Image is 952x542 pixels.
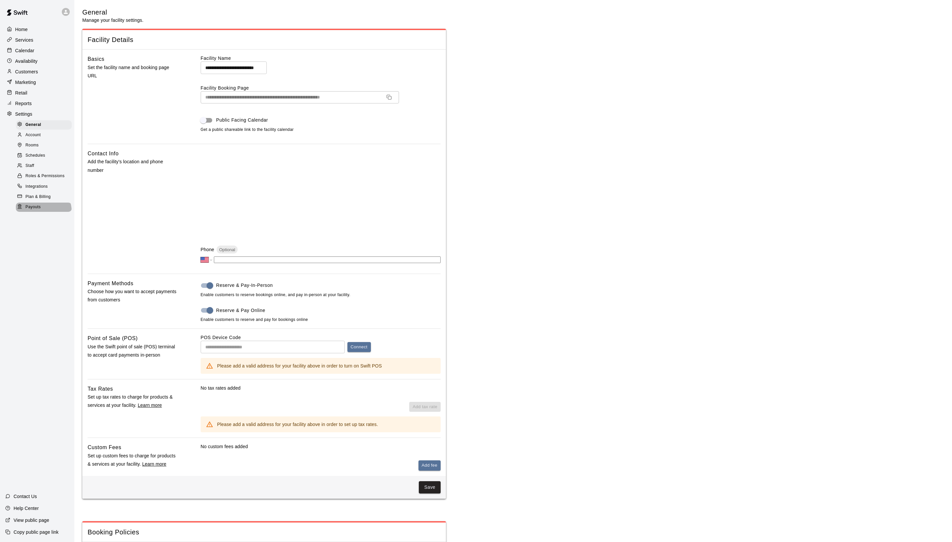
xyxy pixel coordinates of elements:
[16,131,72,140] div: Account
[15,100,32,107] p: Reports
[15,37,33,43] p: Services
[88,443,121,452] h6: Custom Fees
[88,149,119,158] h6: Contact Info
[201,85,441,91] label: Facility Booking Page
[142,461,166,467] a: Learn more
[16,130,74,140] a: Account
[14,529,59,535] p: Copy public page link
[16,140,74,151] a: Rooms
[16,171,74,181] a: Roles & Permissions
[5,77,69,87] a: Marketing
[217,418,378,430] div: Please add a valid address for your facility above in order to set up tax rates.
[14,505,39,512] p: Help Center
[14,493,37,500] p: Contact Us
[216,117,268,124] span: Public Facing Calendar
[5,46,69,56] a: Calendar
[25,152,45,159] span: Schedules
[16,161,72,171] div: Staff
[88,55,104,63] h6: Basics
[16,151,74,161] a: Schedules
[16,141,72,150] div: Rooms
[5,88,69,98] a: Retail
[201,127,294,133] span: Get a public shareable link to the facility calendar
[82,8,143,17] h5: General
[216,282,273,289] span: Reserve & Pay-In-Person
[88,343,179,359] p: Use the Swift point of sale (POS) terminal to accept card payments in-person
[5,56,69,66] a: Availability
[419,481,441,493] button: Save
[5,67,69,77] a: Customers
[25,142,39,149] span: Rooms
[16,120,72,130] div: General
[217,247,238,252] span: Optional
[25,173,64,179] span: Roles & Permissions
[201,385,441,391] p: No tax rates added
[25,194,51,200] span: Plan & Billing
[25,183,48,190] span: Integrations
[16,182,72,191] div: Integrations
[16,120,74,130] a: General
[16,181,74,192] a: Integrations
[15,26,28,33] p: Home
[384,92,394,102] button: Copy URL
[88,393,179,409] p: Set up tax rates to charge for products & services at your facility.
[216,307,265,314] span: Reserve & Pay Online
[201,55,441,61] label: Facility Name
[201,246,214,253] p: Phone
[88,63,179,80] p: Set the facility name and booking page URL
[88,334,138,343] h6: Point of Sale (POS)
[88,528,441,537] span: Booking Policies
[16,192,74,202] a: Plan & Billing
[5,109,69,119] a: Settings
[199,148,442,237] iframe: Secure address input frame
[201,443,441,450] p: No custom fees added
[16,202,74,212] a: Payouts
[15,79,36,86] p: Marketing
[5,98,69,108] a: Reports
[16,203,72,212] div: Payouts
[25,163,34,169] span: Staff
[201,335,241,340] label: POS Device Code
[15,68,38,75] p: Customers
[88,279,134,288] h6: Payment Methods
[25,204,41,211] span: Payouts
[14,517,49,523] p: View public page
[5,24,69,34] a: Home
[88,452,179,468] p: Set up custom fees to charge for products & services at your facility.
[347,342,371,352] button: Connect
[88,385,113,393] h6: Tax Rates
[15,111,32,117] p: Settings
[16,172,72,181] div: Roles & Permissions
[201,292,441,298] span: Enable customers to reserve bookings online, and pay in-person at your facility.
[82,17,143,23] p: Manage your facility settings.
[16,192,72,202] div: Plan & Billing
[201,317,308,322] span: Enable customers to reserve and pay for bookings online
[217,360,382,372] div: Please add a valid address for your facility above in order to turn on Swift POS
[5,35,69,45] a: Services
[88,288,179,304] p: Choose how you want to accept payments from customers
[15,47,34,54] p: Calendar
[88,35,441,44] span: Facility Details
[15,90,27,96] p: Retail
[138,403,162,408] a: Learn more
[25,122,41,128] span: General
[16,161,74,171] a: Staff
[15,58,38,64] p: Availability
[25,132,41,138] span: Account
[16,151,72,160] div: Schedules
[88,158,179,174] p: Add the facility's location and phone number
[418,460,441,471] button: Add fee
